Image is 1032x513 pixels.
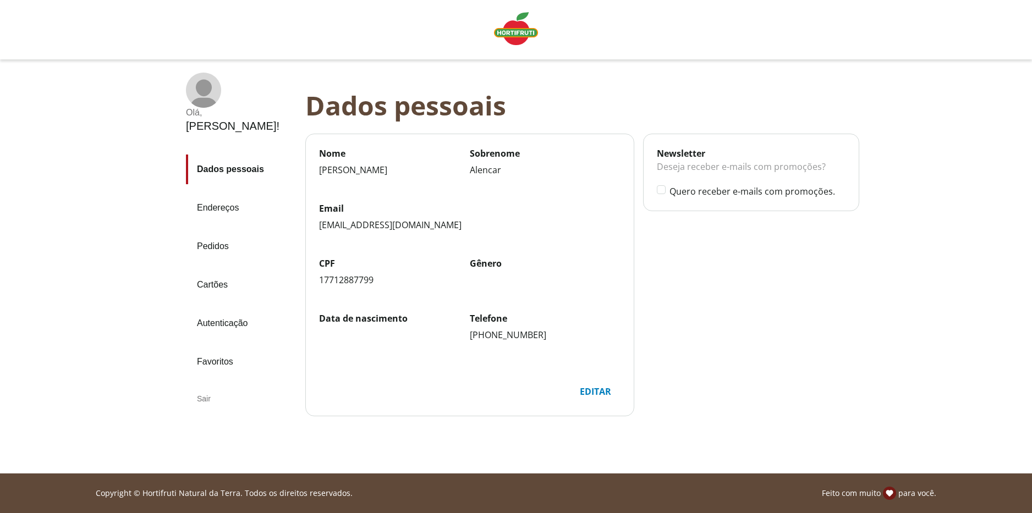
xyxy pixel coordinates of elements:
[883,487,896,500] img: amor
[186,193,297,223] a: Endereços
[470,147,621,159] label: Sobrenome
[470,329,621,341] div: [PHONE_NUMBER]
[186,347,297,377] a: Favoritos
[822,487,936,500] p: Feito com muito para você.
[4,487,1028,500] div: Linha de sessão
[490,8,542,52] a: Logo
[186,385,297,412] div: Sair
[470,164,621,176] div: Alencar
[319,257,470,269] label: CPF
[319,219,621,231] div: [EMAIL_ADDRESS][DOMAIN_NAME]
[319,312,470,324] label: Data de nascimento
[319,274,470,286] div: 17712887799
[186,231,297,261] a: Pedidos
[319,202,621,214] label: Email
[186,155,297,184] a: Dados pessoais
[319,147,470,159] label: Nome
[657,159,846,185] div: Deseja receber e-mails com promoções?
[319,164,470,176] div: [PERSON_NAME]
[571,381,620,402] div: Editar
[96,488,353,499] p: Copyright © Hortifruti Natural da Terra. Todos os direitos reservados.
[470,257,621,269] label: Gênero
[470,312,621,324] label: Telefone
[305,90,868,120] div: Dados pessoais
[570,380,621,402] button: Editar
[186,120,279,133] div: [PERSON_NAME] !
[494,12,538,45] img: Logo
[186,308,297,338] a: Autenticação
[669,185,846,197] label: Quero receber e-mails com promoções.
[186,270,297,300] a: Cartões
[657,147,846,159] div: Newsletter
[186,108,279,118] div: Olá ,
